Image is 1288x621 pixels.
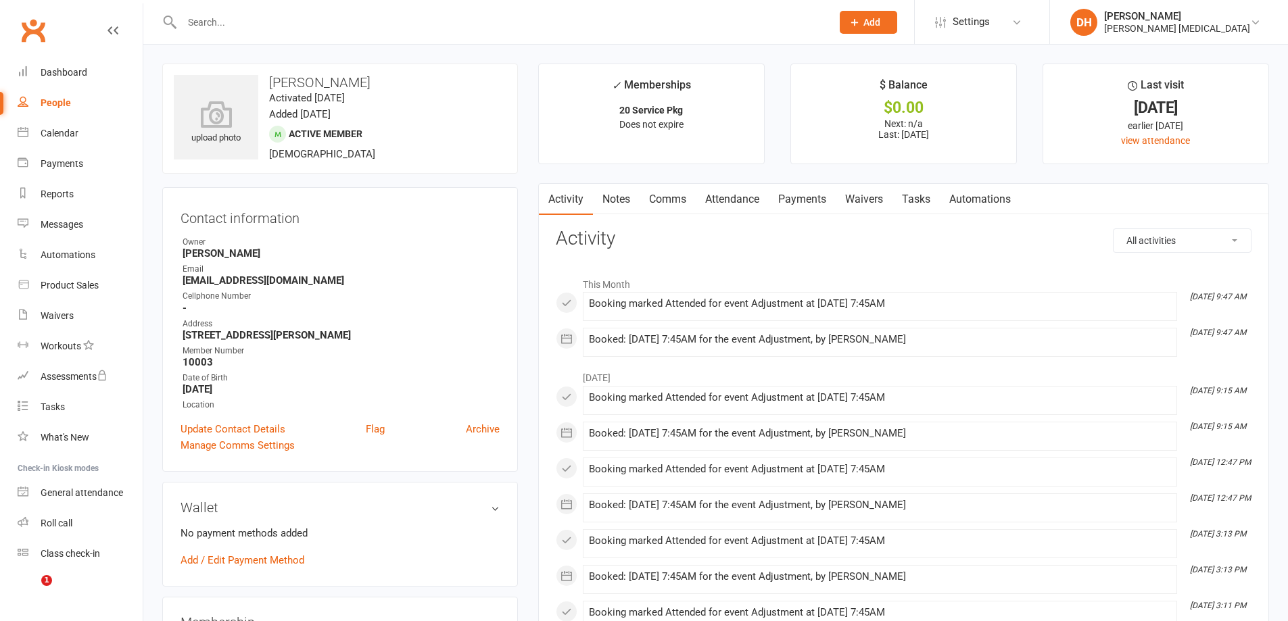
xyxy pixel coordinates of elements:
a: Automations [940,184,1020,215]
span: [DEMOGRAPHIC_DATA] [269,148,375,160]
div: Cellphone Number [183,290,500,303]
strong: [EMAIL_ADDRESS][DOMAIN_NAME] [183,274,500,287]
a: Payments [18,149,143,179]
div: Payments [41,158,83,169]
i: [DATE] 3:13 PM [1190,565,1246,574]
div: Booking marked Attended for event Adjustment at [DATE] 7:45AM [589,607,1171,618]
div: Address [183,318,500,330]
a: Class kiosk mode [18,539,143,569]
a: Assessments [18,362,143,392]
div: Owner [183,236,500,249]
div: Waivers [41,310,74,321]
a: Dashboard [18,57,143,88]
div: Booking marked Attended for event Adjustment at [DATE] 7:45AM [589,298,1171,309]
a: What's New [18,422,143,453]
div: What's New [41,432,89,443]
a: Waivers [18,301,143,331]
a: Comms [640,184,696,215]
span: Does not expire [619,119,684,130]
div: Booking marked Attended for event Adjustment at [DATE] 7:45AM [589,535,1171,547]
h3: Wallet [181,500,500,515]
time: Activated [DATE] [269,92,345,104]
span: Add [863,17,880,28]
div: Dashboard [41,67,87,78]
a: Calendar [18,118,143,149]
h3: Activity [556,228,1251,249]
span: 1 [41,575,52,586]
strong: [PERSON_NAME] [183,247,500,259]
div: Class check-in [41,548,100,559]
div: Messages [41,219,83,230]
a: Manage Comms Settings [181,437,295,453]
p: Next: n/a Last: [DATE] [803,118,1004,140]
a: view attendance [1121,135,1190,146]
div: [PERSON_NAME] [MEDICAL_DATA] [1104,22,1250,34]
a: Messages [18,209,143,240]
a: Attendance [696,184,769,215]
strong: 20 Service Pkg [619,105,683,116]
div: Reports [41,189,74,199]
div: Automations [41,249,95,260]
div: Tasks [41,401,65,412]
div: Booking marked Attended for event Adjustment at [DATE] 7:45AM [589,464,1171,475]
div: Booked: [DATE] 7:45AM for the event Adjustment, by [PERSON_NAME] [589,334,1171,345]
strong: 10003 [183,356,500,368]
div: Booked: [DATE] 7:45AM for the event Adjustment, by [PERSON_NAME] [589,428,1171,439]
div: upload photo [174,101,258,145]
i: [DATE] 9:47 AM [1190,292,1246,301]
div: Member Number [183,345,500,357]
div: General attendance [41,487,123,498]
div: Date of Birth [183,372,500,384]
div: Booking marked Attended for event Adjustment at [DATE] 7:45AM [589,392,1171,403]
p: No payment methods added [181,525,500,541]
a: Automations [18,240,143,270]
a: Update Contact Details [181,421,285,437]
div: Booked: [DATE] 7:45AM for the event Adjustment, by [PERSON_NAME] [589,499,1171,511]
a: Reports [18,179,143,209]
div: [DATE] [1055,101,1256,115]
a: Clubworx [16,14,50,47]
div: earlier [DATE] [1055,118,1256,133]
iframe: Intercom live chat [14,575,46,607]
a: Waivers [836,184,892,215]
div: DH [1070,9,1097,36]
a: Tasks [18,392,143,422]
i: [DATE] 9:15 AM [1190,386,1246,395]
strong: [DATE] [183,383,500,395]
div: Calendar [41,128,78,139]
li: [DATE] [556,364,1251,385]
div: Workouts [41,341,81,351]
div: Assessments [41,371,108,382]
div: People [41,97,71,108]
div: Roll call [41,518,72,528]
i: [DATE] 9:15 AM [1190,422,1246,431]
strong: - [183,302,500,314]
button: Add [840,11,897,34]
i: [DATE] 12:47 PM [1190,457,1251,467]
div: Location [183,399,500,412]
a: Flag [366,421,385,437]
a: Tasks [892,184,940,215]
a: Workouts [18,331,143,362]
a: Notes [593,184,640,215]
div: Product Sales [41,280,99,291]
div: Booked: [DATE] 7:45AM for the event Adjustment, by [PERSON_NAME] [589,571,1171,582]
div: [PERSON_NAME] [1104,10,1250,22]
i: [DATE] 3:11 PM [1190,601,1246,610]
strong: [STREET_ADDRESS][PERSON_NAME] [183,329,500,341]
a: People [18,88,143,118]
i: [DATE] 9:47 AM [1190,328,1246,337]
h3: Contact information [181,205,500,226]
div: Email [183,263,500,276]
div: $0.00 [803,101,1004,115]
i: [DATE] 3:13 PM [1190,529,1246,539]
div: Memberships [612,76,691,101]
i: [DATE] 12:47 PM [1190,493,1251,503]
a: Archive [466,421,500,437]
a: Roll call [18,508,143,539]
a: Payments [769,184,836,215]
h3: [PERSON_NAME] [174,75,506,90]
a: Add / Edit Payment Method [181,552,304,568]
span: Settings [953,7,990,37]
div: Last visit [1128,76,1184,101]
